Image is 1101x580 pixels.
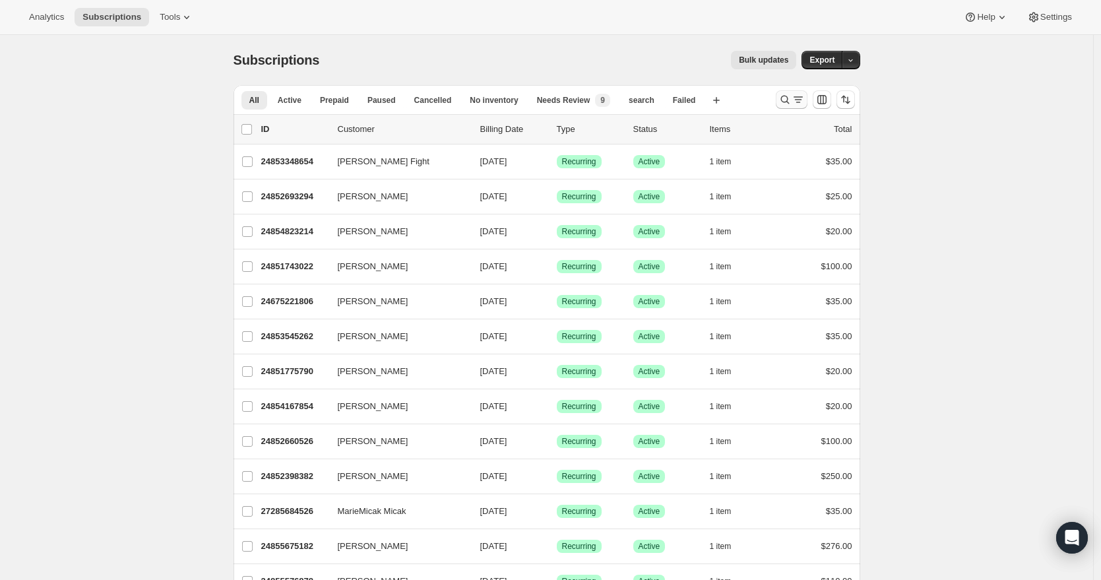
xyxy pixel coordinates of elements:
span: [DATE] [480,261,507,271]
button: Search and filter results [776,90,807,109]
button: 1 item [710,467,746,486]
button: 1 item [710,187,746,206]
span: Recurring [562,436,596,447]
span: $35.00 [826,296,852,306]
button: Bulk updates [731,51,796,69]
p: 24854823214 [261,225,327,238]
span: Recurring [562,156,596,167]
span: 1 item [710,156,732,167]
span: [DATE] [480,541,507,551]
span: Active [639,156,660,167]
button: Export [802,51,842,69]
span: Recurring [562,191,596,202]
span: [DATE] [480,296,507,306]
button: 1 item [710,362,746,381]
div: 24675221806[PERSON_NAME][DATE]SuccessRecurringSuccessActive1 item$35.00 [261,292,852,311]
span: [DATE] [480,436,507,446]
span: Active [639,471,660,482]
span: $35.00 [826,156,852,166]
p: 24852693294 [261,190,327,203]
div: IDCustomerBilling DateTypeStatusItemsTotal [261,123,852,136]
div: 24851743022[PERSON_NAME][DATE]SuccessRecurringSuccessActive1 item$100.00 [261,257,852,276]
span: Needs Review [537,95,590,106]
div: 24852398382[PERSON_NAME][DATE]SuccessRecurringSuccessActive1 item$250.00 [261,467,852,486]
span: 1 item [710,541,732,552]
span: No inventory [470,95,518,106]
div: 24855675182[PERSON_NAME][DATE]SuccessRecurringSuccessActive1 item$276.00 [261,537,852,556]
button: 1 item [710,257,746,276]
span: [DATE] [480,506,507,516]
button: [PERSON_NAME] [330,326,462,347]
button: MarieMicak Micak [330,501,462,522]
div: 24854823214[PERSON_NAME][DATE]SuccessRecurringSuccessActive1 item$20.00 [261,222,852,241]
div: Open Intercom Messenger [1056,522,1088,554]
span: 1 item [710,331,732,342]
span: [PERSON_NAME] Fight [338,155,429,168]
p: 24853545262 [261,330,327,343]
span: Paused [367,95,396,106]
span: [PERSON_NAME] [338,295,408,308]
span: Active [639,261,660,272]
p: 24855675182 [261,540,327,553]
span: Active [639,506,660,517]
span: $20.00 [826,226,852,236]
span: $35.00 [826,506,852,516]
span: [DATE] [480,366,507,376]
p: 24851743022 [261,260,327,273]
span: 1 item [710,366,732,377]
p: 24854167854 [261,400,327,413]
button: 1 item [710,222,746,241]
span: [PERSON_NAME] [338,190,408,203]
span: Tools [160,12,180,22]
button: 1 item [710,537,746,556]
span: Export [809,55,834,65]
p: ID [261,123,327,136]
span: [DATE] [480,401,507,411]
button: 1 item [710,292,746,311]
div: 24852693294[PERSON_NAME][DATE]SuccessRecurringSuccessActive1 item$25.00 [261,187,852,206]
span: 1 item [710,436,732,447]
span: All [249,95,259,106]
span: [DATE] [480,331,507,341]
div: Items [710,123,776,136]
span: Analytics [29,12,64,22]
button: [PERSON_NAME] [330,361,462,382]
p: Billing Date [480,123,546,136]
button: [PERSON_NAME] [330,186,462,207]
span: Active [639,331,660,342]
span: [DATE] [480,156,507,166]
span: [DATE] [480,471,507,481]
span: [PERSON_NAME] [338,365,408,378]
span: [PERSON_NAME] [338,470,408,483]
span: 1 item [710,296,732,307]
button: 1 item [710,432,746,451]
span: Active [639,191,660,202]
button: [PERSON_NAME] [330,431,462,452]
span: Active [639,541,660,552]
span: Recurring [562,331,596,342]
span: Active [639,226,660,237]
span: MarieMicak Micak [338,505,406,518]
p: Status [633,123,699,136]
span: $25.00 [826,191,852,201]
div: 24853348654[PERSON_NAME] Fight[DATE]SuccessRecurringSuccessActive1 item$35.00 [261,152,852,171]
span: [PERSON_NAME] [338,330,408,343]
span: 9 [600,95,605,106]
span: [PERSON_NAME] [338,260,408,273]
span: 1 item [710,226,732,237]
span: $20.00 [826,401,852,411]
button: [PERSON_NAME] Fight [330,151,462,172]
span: Recurring [562,296,596,307]
div: 24851775790[PERSON_NAME][DATE]SuccessRecurringSuccessActive1 item$20.00 [261,362,852,381]
button: Help [956,8,1016,26]
span: Recurring [562,401,596,412]
button: 1 item [710,327,746,346]
button: Customize table column order and visibility [813,90,831,109]
span: Active [278,95,301,106]
button: Sort the results [836,90,855,109]
div: 24854167854[PERSON_NAME][DATE]SuccessRecurringSuccessActive1 item$20.00 [261,397,852,416]
span: Subscriptions [234,53,320,67]
span: Recurring [562,541,596,552]
span: Help [977,12,995,22]
span: $100.00 [821,436,852,446]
